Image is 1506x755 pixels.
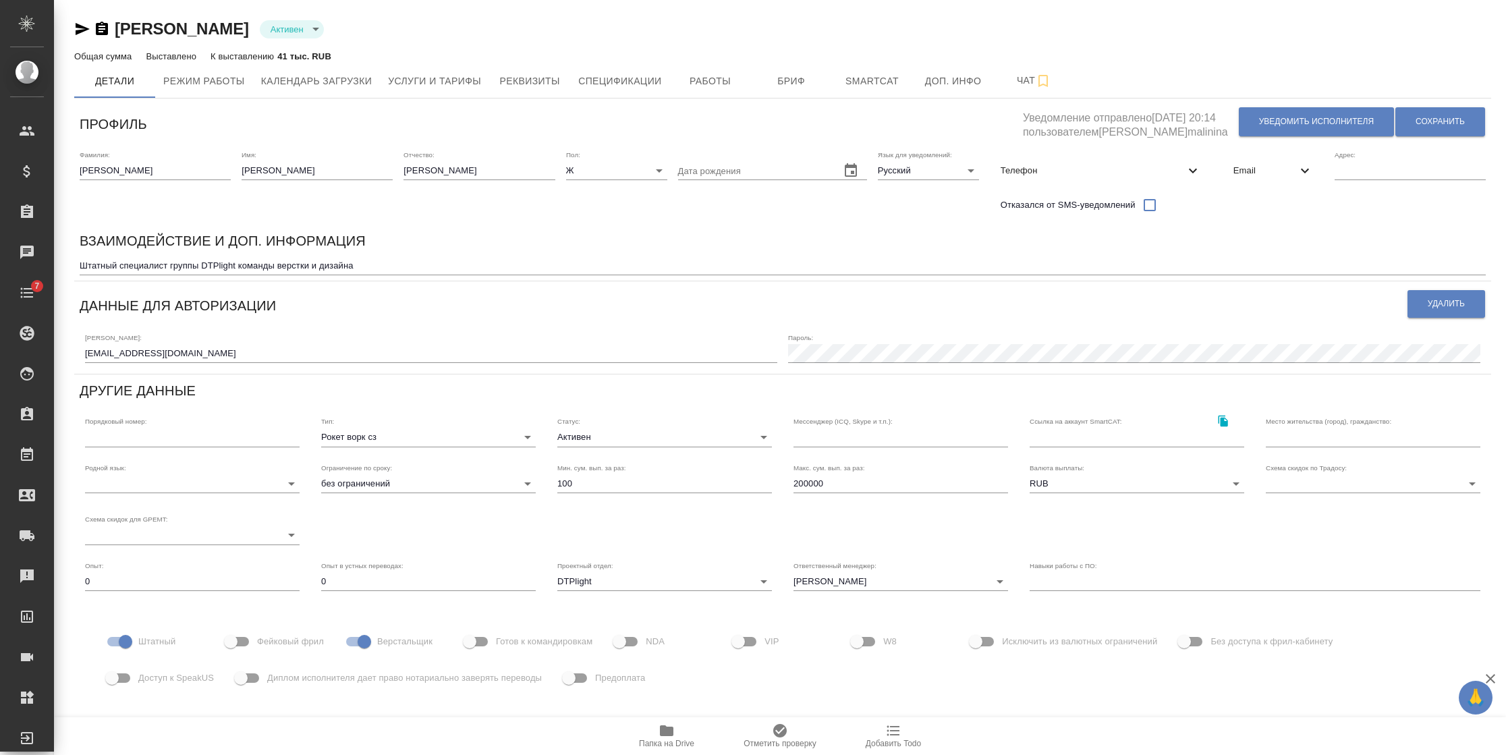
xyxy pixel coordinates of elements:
[242,151,256,158] label: Имя:
[1001,164,1185,177] span: Телефон
[566,161,667,180] div: Ж
[723,717,837,755] button: Отметить проверку
[1266,464,1347,471] label: Схема скидок по Традосу:
[1395,107,1485,136] button: Сохранить
[74,51,135,61] p: Общая сумма
[754,572,773,591] button: Open
[1407,290,1485,318] button: Удалить
[321,474,536,493] div: без ограничений
[878,161,979,180] div: Русский
[837,717,950,755] button: Добавить Todo
[744,739,816,748] span: Отметить проверку
[115,20,249,38] a: [PERSON_NAME]
[80,295,276,316] h6: Данные для авторизации
[1035,73,1051,89] svg: Подписаться
[646,635,665,648] span: NDA
[1002,635,1157,648] span: Исключить из валютных ограничений
[260,20,324,38] div: Активен
[1428,298,1465,310] span: Удалить
[321,464,392,471] label: Ограничение по сроку:
[267,671,542,685] span: Диплом исполнителя дает право нотариально заверять переводы
[267,24,308,35] button: Активен
[759,73,824,90] span: Бриф
[788,334,813,341] label: Пароль:
[85,464,126,471] label: Родной язык:
[1210,635,1333,648] span: Без доступа к фрил-кабинету
[991,572,1009,591] button: Open
[1464,683,1487,712] span: 🙏
[377,635,433,648] span: Верстальщик
[1233,164,1297,177] span: Email
[1266,418,1391,425] label: Место жительства (город), гражданство:
[840,73,905,90] span: Smartcat
[138,635,175,648] span: Штатный
[878,151,952,158] label: Язык для уведомлений:
[866,739,921,748] span: Добавить Todo
[1030,418,1122,425] label: Ссылка на аккаунт SmartCAT:
[1239,107,1394,136] button: Уведомить исполнителя
[80,380,196,401] h6: Другие данные
[80,230,366,252] h6: Взаимодействие и доп. информация
[557,428,772,447] div: Активен
[557,562,613,569] label: Проектный отдел:
[261,73,372,90] span: Календарь загрузки
[1030,474,1244,493] div: RUB
[80,113,147,135] h6: Профиль
[321,418,334,425] label: Тип:
[1259,116,1374,128] span: Уведомить исполнителя
[557,418,580,425] label: Статус:
[793,418,893,425] label: Мессенджер (ICQ, Skype и т.п.):
[85,562,104,569] label: Опыт:
[610,717,723,755] button: Папка на Drive
[921,73,986,90] span: Доп. инфо
[793,464,865,471] label: Макс. сум. вып. за раз:
[163,73,245,90] span: Режим работы
[497,73,562,90] span: Реквизиты
[1223,156,1324,186] div: Email
[883,635,897,648] span: W8
[1335,151,1356,158] label: Адрес:
[1002,72,1067,89] span: Чат
[85,334,142,341] label: [PERSON_NAME]:
[85,418,146,425] label: Порядковый номер:
[257,635,324,648] span: Фейковый фрил
[321,428,536,447] div: Рокет ворк сз
[1209,407,1237,435] button: Скопировать ссылку
[639,739,694,748] span: Папка на Drive
[82,73,147,90] span: Детали
[94,21,110,37] button: Скопировать ссылку
[74,21,90,37] button: Скопировать ссылку для ЯМессенджера
[578,73,661,90] span: Спецификации
[595,671,645,685] span: Предоплата
[1416,116,1465,128] span: Сохранить
[990,156,1212,186] div: Телефон
[85,516,168,523] label: Схема скидок для GPEMT:
[3,276,51,310] a: 7
[321,562,403,569] label: Опыт в устных переводах:
[277,51,331,61] p: 41 тыс. RUB
[26,279,47,293] span: 7
[678,73,743,90] span: Работы
[793,562,876,569] label: Ответственный менеджер:
[1001,198,1136,212] span: Отказался от SMS-уведомлений
[557,464,626,471] label: Мин. сум. вып. за раз:
[1030,562,1097,569] label: Навыки работы с ПО:
[1030,464,1084,471] label: Валюта выплаты:
[388,73,481,90] span: Услуги и тарифы
[138,671,214,685] span: Доступ к SpeakUS
[403,151,435,158] label: Отчество:
[1023,104,1238,140] h5: Уведомление отправлено [DATE] 20:14 пользователем [PERSON_NAME]malinina
[146,51,200,61] p: Выставлено
[80,260,1486,271] textarea: Штатный специалист группы DTPlight команды верстки и дизайна
[566,151,580,158] label: Пол:
[496,635,592,648] span: Готов к командировкам
[211,51,277,61] p: К выставлению
[80,151,110,158] label: Фамилия:
[764,635,779,648] span: VIP
[1459,681,1493,715] button: 🙏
